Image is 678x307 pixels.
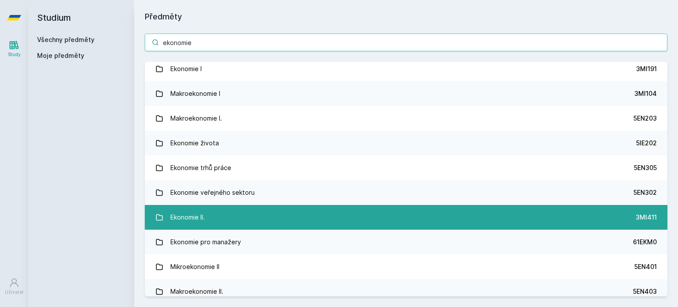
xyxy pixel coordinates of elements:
[145,155,667,180] a: Ekonomie trhů práce 5EN305
[170,159,231,177] div: Ekonomie trhů práce
[145,230,667,254] a: Ekonomie pro manažery 61EKM0
[145,279,667,304] a: Makroekonomie II. 5EN403
[170,258,219,276] div: Mikroekonomie II
[145,180,667,205] a: Ekonomie veřejného sektoru 5EN302
[5,289,23,296] div: Uživatel
[170,233,241,251] div: Ekonomie pro manažery
[170,184,255,201] div: Ekonomie veřejného sektoru
[170,60,202,78] div: Ekonomie I
[634,163,657,172] div: 5EN305
[170,283,223,300] div: Makroekonomie II.
[634,89,657,98] div: 3MI104
[8,51,21,58] div: Study
[145,131,667,155] a: Ekonomie života 5IE202
[170,85,220,102] div: Makroekonomie I
[145,57,667,81] a: Ekonomie I 3MI191
[2,35,26,62] a: Study
[633,188,657,197] div: 5EN302
[170,134,219,152] div: Ekonomie života
[2,273,26,300] a: Uživatel
[145,106,667,131] a: Makroekonomie I. 5EN203
[145,81,667,106] a: Makroekonomie I 3MI104
[145,34,667,51] input: Název nebo ident předmětu…
[37,51,84,60] span: Moje předměty
[633,287,657,296] div: 5EN403
[636,64,657,73] div: 3MI191
[145,254,667,279] a: Mikroekonomie II 5EN401
[634,262,657,271] div: 5EN401
[636,213,657,222] div: 3MI411
[145,11,667,23] h1: Předměty
[145,205,667,230] a: Ekonomie II. 3MI411
[633,238,657,246] div: 61EKM0
[37,36,94,43] a: Všechny předměty
[170,110,222,127] div: Makroekonomie I.
[170,208,205,226] div: Ekonomie II.
[633,114,657,123] div: 5EN203
[636,139,657,148] div: 5IE202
